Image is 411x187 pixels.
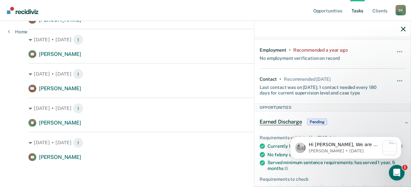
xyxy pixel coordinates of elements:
span: [PERSON_NAME] [39,154,81,160]
span: 1 [73,138,83,148]
span: [PERSON_NAME] [39,120,81,126]
div: [DATE] • [DATE] [28,35,383,45]
div: Last contact was on [DATE]; 1 contact needed every 180 days for current supervision level and cas... [260,82,381,96]
div: Earned DischargePending [254,111,411,132]
iframe: Intercom notifications message [280,124,411,169]
span: months [267,166,288,171]
span: [PERSON_NAME] [39,51,81,57]
img: Recidiviz [7,7,38,14]
div: S K [395,5,406,15]
iframe: Intercom live chat [389,165,404,180]
span: [PERSON_NAME] [39,17,81,23]
button: Profile dropdown button [395,5,406,15]
span: Pending [307,119,327,125]
div: No employment verification on record [260,53,340,61]
div: [DATE] • [DATE] [28,138,383,148]
div: [DATE] • [DATE] [28,69,383,79]
div: [DATE] • [DATE] [28,103,383,114]
span: 1 [73,35,83,45]
div: Opportunities [254,104,411,111]
div: • [280,76,281,82]
div: Currently low risk with no increase in risk level in past 90 [267,143,405,149]
div: Recommended a year ago [293,47,348,53]
div: No felony convictions in past 24 [267,152,405,158]
div: Employment [260,47,286,53]
span: Earned Discharge [260,119,302,125]
div: Served minimum sentence requirements: has served 1 year, 5 [267,160,405,171]
div: Requirements to check [260,177,405,182]
div: Recommended in 17 days [284,76,330,82]
span: 1 [73,103,83,114]
span: 1 [402,165,407,170]
span: [PERSON_NAME] [39,85,81,92]
div: • [289,47,291,53]
a: Home [8,29,27,35]
div: Requirements validated by OMS data [260,135,405,141]
div: Contact [260,76,277,82]
span: 1 [73,69,83,79]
